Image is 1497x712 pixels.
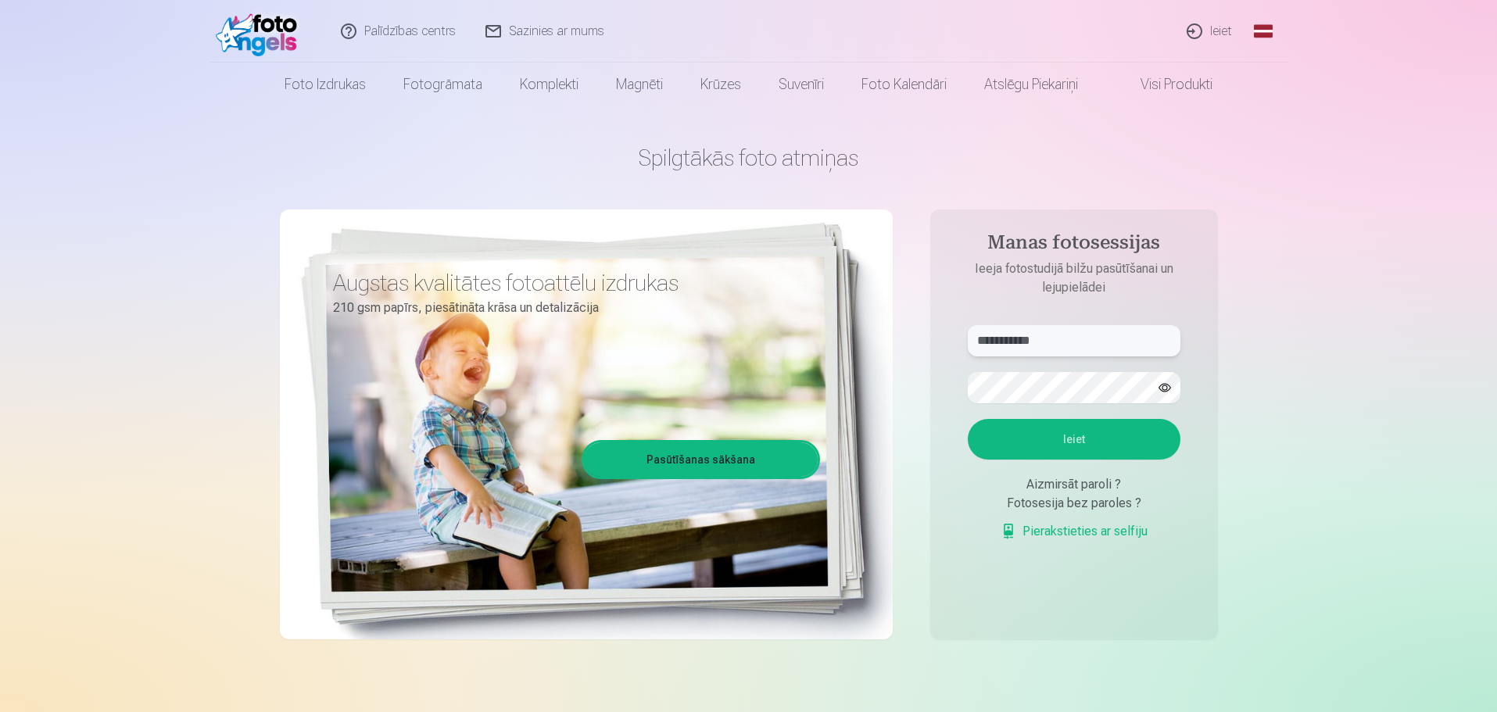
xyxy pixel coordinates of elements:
[1097,63,1231,106] a: Visi produkti
[968,494,1180,513] div: Fotosesija bez paroles ?
[333,269,808,297] h3: Augstas kvalitātes fotoattēlu izdrukas
[952,231,1196,259] h4: Manas fotosessijas
[843,63,965,106] a: Foto kalendāri
[1001,522,1148,541] a: Pierakstieties ar selfiju
[280,144,1218,172] h1: Spilgtākās foto atmiņas
[968,419,1180,460] button: Ieiet
[333,297,808,319] p: 210 gsm papīrs, piesātināta krāsa un detalizācija
[597,63,682,106] a: Magnēti
[385,63,501,106] a: Fotogrāmata
[965,63,1097,106] a: Atslēgu piekariņi
[968,475,1180,494] div: Aizmirsāt paroli ?
[584,442,818,477] a: Pasūtīšanas sākšana
[266,63,385,106] a: Foto izdrukas
[952,259,1196,297] p: Ieeja fotostudijā bilžu pasūtīšanai un lejupielādei
[216,6,306,56] img: /fa1
[682,63,760,106] a: Krūzes
[501,63,597,106] a: Komplekti
[760,63,843,106] a: Suvenīri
